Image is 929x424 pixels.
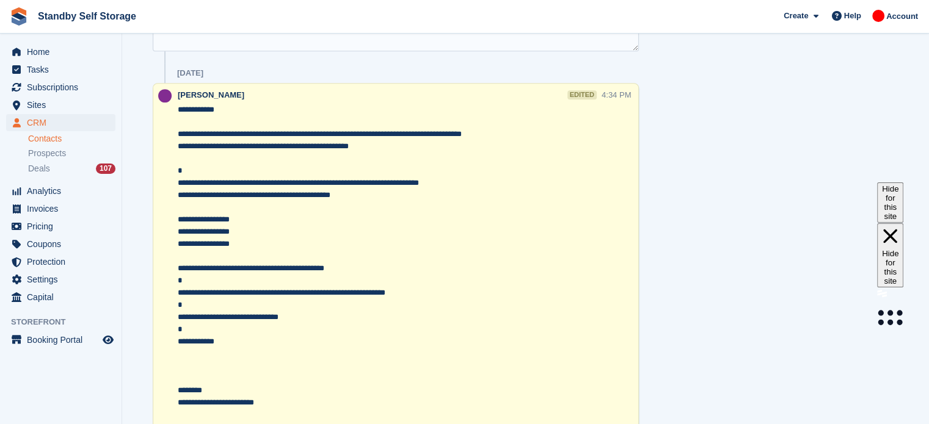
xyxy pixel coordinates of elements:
span: Pricing [27,218,100,235]
span: CRM [27,114,100,131]
a: menu [6,200,115,217]
a: menu [6,218,115,235]
span: Storefront [11,316,122,328]
img: Sue Ford [158,89,172,102]
span: Settings [27,271,100,288]
span: Prospects [28,148,66,159]
span: Invoices [27,200,100,217]
span: Capital [27,289,100,306]
div: edited [567,90,597,99]
span: Home [27,43,100,60]
a: menu [6,253,115,270]
a: Standby Self Storage [33,6,141,26]
a: menu [6,271,115,288]
span: Help [844,10,861,22]
a: menu [6,114,115,131]
a: menu [6,43,115,60]
a: Deals 107 [28,162,115,175]
a: Prospects [28,147,115,160]
a: menu [6,96,115,113]
span: Booking Portal [27,331,100,348]
span: Subscriptions [27,79,100,96]
span: Tasks [27,61,100,78]
div: 4:34 PM [602,89,631,101]
span: Account [886,10,918,23]
a: Preview store [101,332,115,347]
img: stora-icon-8386f47178a22dfd0bd8f6a31ec36ba5ce8667c1dd55bd0f319d3a0aa187defe.svg [10,7,28,26]
a: menu [6,235,115,253]
span: Analytics [27,182,100,199]
a: menu [6,182,115,199]
a: menu [6,61,115,78]
img: Aaron Winter [872,10,884,22]
span: [PERSON_NAME] [178,90,244,99]
div: [DATE] [177,68,203,78]
a: menu [6,331,115,348]
a: Contacts [28,133,115,145]
span: Protection [27,253,100,270]
span: Coupons [27,235,100,253]
a: menu [6,289,115,306]
span: Sites [27,96,100,113]
span: Create [784,10,808,22]
span: Deals [28,163,50,174]
a: menu [6,79,115,96]
div: 107 [96,163,115,174]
